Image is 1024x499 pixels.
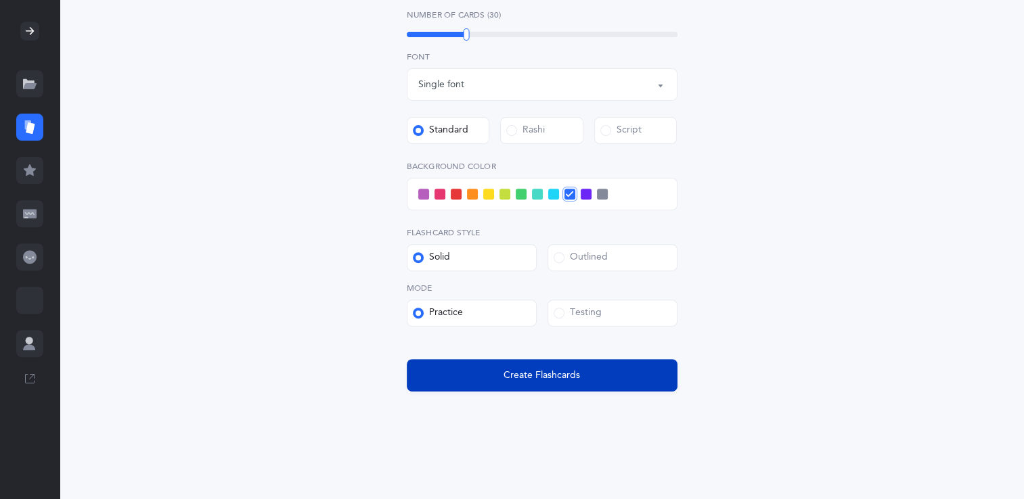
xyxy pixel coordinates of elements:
[407,160,677,172] label: Background color
[554,306,602,320] div: Testing
[407,359,677,391] button: Create Flashcards
[600,124,642,137] div: Script
[407,68,677,101] button: Single font
[413,306,463,320] div: Practice
[407,282,677,294] label: Mode
[407,51,677,63] label: Font
[554,251,608,264] div: Outlined
[506,124,545,137] div: Rashi
[504,369,580,383] span: Create Flashcards
[418,78,464,92] div: Single font
[407,227,677,239] label: Flashcard Style
[413,251,450,264] div: Solid
[407,9,677,21] label: Number of Cards (30)
[413,124,468,137] div: Standard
